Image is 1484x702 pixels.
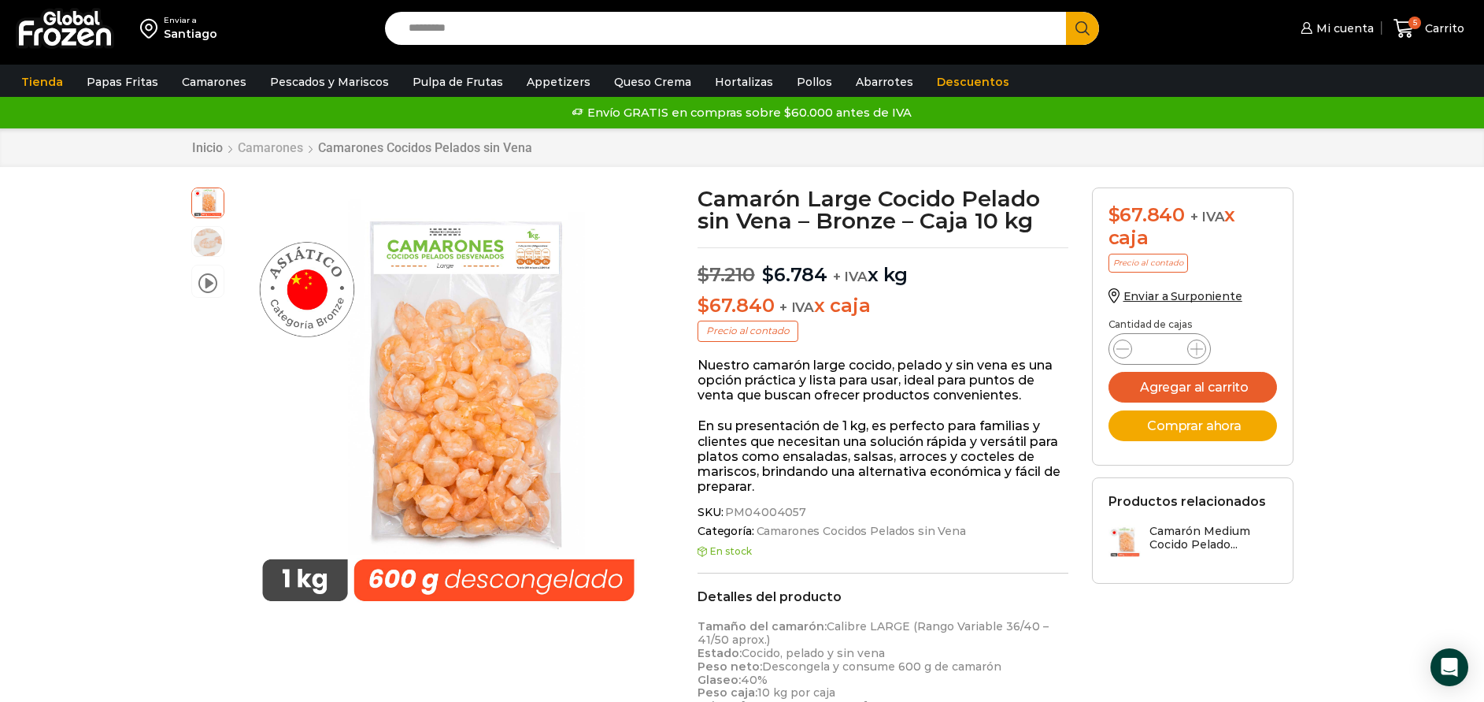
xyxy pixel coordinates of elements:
[833,269,868,284] span: + IVA
[698,295,1068,318] p: x caja
[779,299,814,315] span: + IVA
[789,67,840,97] a: Pollos
[519,67,598,97] a: Appetizers
[174,67,254,97] a: Camarones
[698,506,1068,519] span: SKU:
[13,67,71,97] a: Tienda
[1149,525,1277,552] h3: Camarón Medium Cocido Pelado...
[191,140,533,155] nav: Breadcrumb
[1145,338,1175,360] input: Product quantity
[698,525,1068,538] span: Categoría:
[1108,203,1185,226] bdi: 67.840
[754,525,966,538] a: Camarones Cocidos Pelados sin Vena
[698,321,798,341] p: Precio al contado
[929,67,1017,97] a: Descuentos
[698,263,755,286] bdi: 7.210
[1408,17,1421,29] span: 5
[1123,289,1242,303] span: Enviar a Surponiente
[698,619,827,633] strong: Tamaño del camarón:
[405,67,511,97] a: Pulpa de Frutas
[762,263,774,286] span: $
[698,659,762,674] strong: Peso neto:
[698,294,774,317] bdi: 67.840
[762,263,827,286] bdi: 6.784
[1108,410,1277,441] button: Comprar ahora
[1108,372,1277,403] button: Agregar al carrito
[79,67,166,97] a: Papas Fritas
[1108,204,1277,250] div: x caja
[698,546,1068,557] p: En stock
[698,589,1068,604] h2: Detalles del producto
[698,685,757,700] strong: Peso caja:
[1108,254,1188,273] p: Precio al contado
[164,26,217,42] div: Santiago
[164,15,217,26] div: Enviar a
[698,188,1068,232] h1: Camarón Large Cocido Pelado sin Vena – Bronze – Caja 10 kg
[1421,20,1464,36] span: Carrito
[707,67,781,97] a: Hortalizas
[698,646,742,660] strong: Estado:
[1066,12,1099,45] button: Search button
[192,186,224,217] span: large
[1430,648,1468,686] div: Open Intercom Messenger
[237,140,304,155] a: Camarones
[848,67,921,97] a: Abarrotes
[698,673,741,687] strong: Glaseo:
[1190,209,1225,225] span: + IVA
[191,140,224,155] a: Inicio
[723,506,806,519] span: PM04004057
[698,247,1068,287] p: x kg
[262,67,397,97] a: Pescados y Mariscos
[1390,10,1468,47] a: 5 Carrito
[698,294,709,317] span: $
[606,67,699,97] a: Queso Crema
[698,358,1068,403] p: Nuestro camarón large cocido, pelado y sin vena es una opción práctica y lista para usar, ideal p...
[1108,289,1242,303] a: Enviar a Surponiente
[192,227,224,258] span: camaron large
[1108,319,1277,330] p: Cantidad de cajas
[698,418,1068,494] p: En su presentación de 1 kg, es perfecto para familias y clientes que necesitan una solución rápid...
[1108,203,1120,226] span: $
[1297,13,1374,44] a: Mi cuenta
[1108,494,1266,509] h2: Productos relacionados
[1312,20,1374,36] span: Mi cuenta
[1108,525,1277,559] a: Camarón Medium Cocido Pelado...
[317,140,533,155] a: Camarones Cocidos Pelados sin Vena
[140,15,164,42] img: address-field-icon.svg
[698,263,709,286] span: $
